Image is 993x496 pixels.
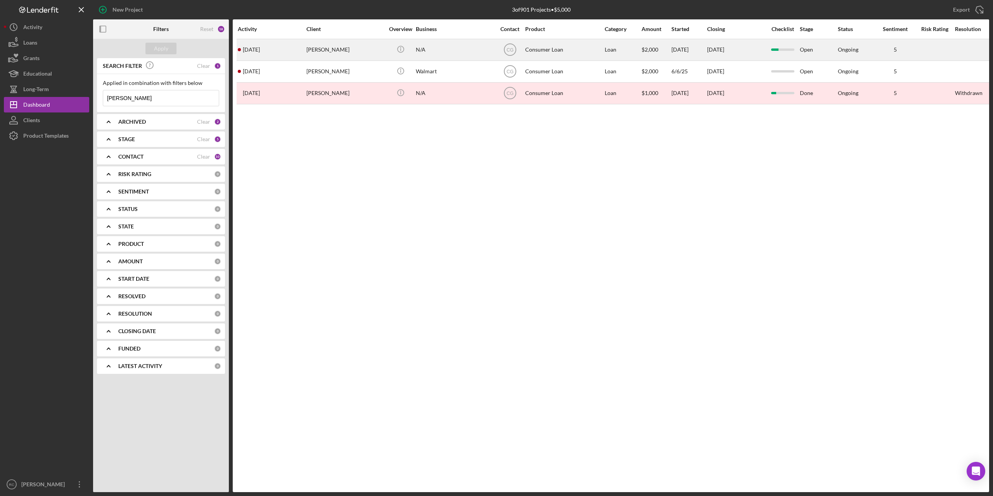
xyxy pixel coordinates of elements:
[197,119,210,125] div: Clear
[4,112,89,128] button: Clients
[605,26,641,32] div: Category
[4,19,89,35] button: Activity
[214,328,221,335] div: 0
[838,47,858,53] div: Ongoing
[243,90,260,96] time: 2024-12-31 15:03
[416,61,493,82] div: Walmart
[955,26,992,32] div: Resolution
[386,26,415,32] div: Overview
[953,2,970,17] div: Export
[525,83,603,104] div: Consumer Loan
[118,241,144,247] b: PRODUCT
[214,206,221,213] div: 0
[671,26,706,32] div: Started
[507,47,514,53] text: CG
[103,63,142,69] b: SEARCH FILTER
[214,240,221,247] div: 0
[707,26,765,32] div: Closing
[23,66,52,83] div: Educational
[4,477,89,492] button: RC[PERSON_NAME]
[118,154,144,160] b: CONTACT
[605,61,641,82] div: Loan
[23,19,42,37] div: Activity
[800,61,837,82] div: Open
[766,26,799,32] div: Checklist
[4,50,89,66] a: Grants
[214,345,221,352] div: 0
[93,2,151,17] button: New Project
[118,206,138,212] b: STATUS
[967,462,985,480] div: Open Intercom Messenger
[642,61,671,82] div: $2,000
[200,26,213,32] div: Reset
[306,40,384,60] div: [PERSON_NAME]
[876,68,915,74] div: 5
[145,43,176,54] button: Apply
[306,61,384,82] div: [PERSON_NAME]
[118,171,151,177] b: RISK RATING
[800,83,837,104] div: Done
[642,83,671,104] div: $1,000
[197,136,210,142] div: Clear
[118,258,143,264] b: AMOUNT
[118,119,146,125] b: ARCHIVED
[671,40,706,60] div: [DATE]
[642,40,671,60] div: $2,000
[525,61,603,82] div: Consumer Loan
[671,83,706,104] div: [DATE]
[642,26,671,32] div: Amount
[525,40,603,60] div: Consumer Loan
[416,83,493,104] div: N/A
[838,90,858,96] div: Ongoing
[4,128,89,143] button: Product Templates
[214,293,221,300] div: 0
[4,97,89,112] button: Dashboard
[23,35,37,52] div: Loans
[118,363,162,369] b: LATEST ACTIVITY
[112,2,143,17] div: New Project
[707,46,724,53] time: [DATE]
[23,81,49,99] div: Long-Term
[306,83,384,104] div: [PERSON_NAME]
[945,2,989,17] button: Export
[118,311,152,317] b: RESOLUTION
[605,40,641,60] div: Loan
[214,171,221,178] div: 0
[495,26,524,32] div: Contact
[214,310,221,317] div: 0
[118,293,145,299] b: RESOLVED
[118,346,140,352] b: FUNDED
[876,90,915,96] div: 5
[416,40,493,60] div: N/A
[118,328,156,334] b: CLOSING DATE
[4,35,89,50] button: Loans
[214,153,221,160] div: 10
[118,276,149,282] b: START DATE
[605,83,641,104] div: Loan
[19,477,70,494] div: [PERSON_NAME]
[197,154,210,160] div: Clear
[9,482,14,487] text: RC
[214,62,221,69] div: 1
[838,26,875,32] div: Status
[23,97,50,114] div: Dashboard
[876,26,915,32] div: Sentiment
[23,112,40,130] div: Clients
[214,136,221,143] div: 5
[118,223,134,230] b: STATE
[838,68,858,74] div: Ongoing
[214,363,221,370] div: 0
[238,26,306,32] div: Activity
[214,118,221,125] div: 2
[306,26,384,32] div: Client
[118,136,135,142] b: STAGE
[4,81,89,97] a: Long-Term
[4,66,89,81] button: Educational
[707,90,724,96] time: [DATE]
[416,26,493,32] div: Business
